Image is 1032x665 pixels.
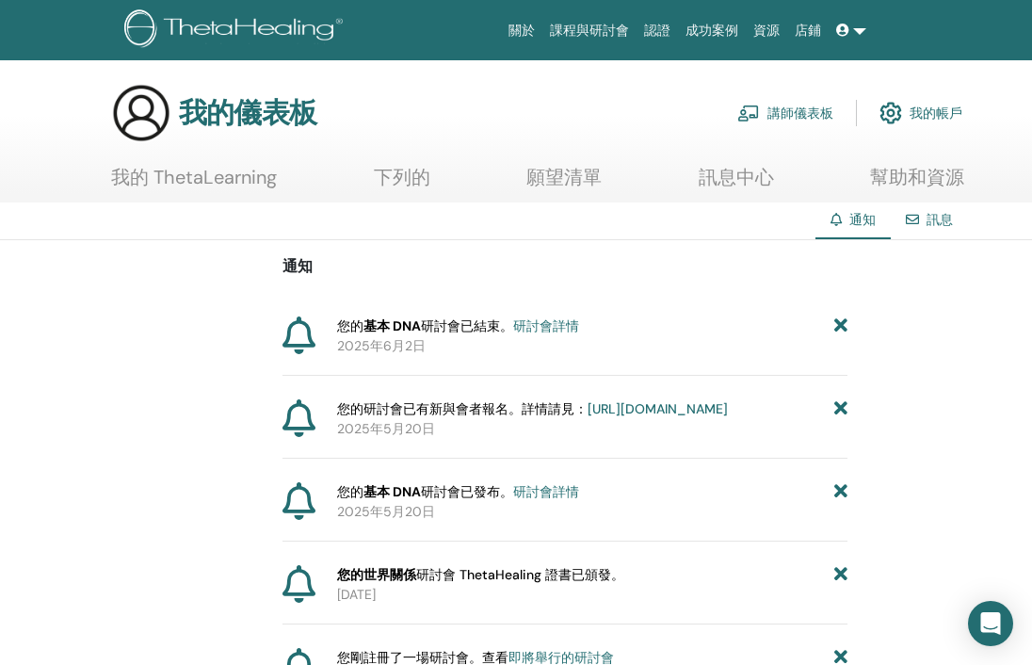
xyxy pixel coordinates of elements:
a: 講師儀表板 [737,92,833,134]
a: 願望清單 [526,166,602,203]
a: 認證 [637,13,678,48]
font: 您的研討會已有新與會者報名。詳情請見： [337,400,588,417]
img: chalkboard-teacher.svg [737,105,760,122]
a: 店鋪 [787,13,829,48]
a: 下列的 [374,166,430,203]
a: 研討會詳情 [513,483,579,500]
a: 課程與研討會 [542,13,637,48]
font: [DATE] [337,586,376,603]
font: 研討會已發布。 [421,483,513,500]
img: logo.png [124,9,349,52]
a: 關於 [501,13,542,48]
font: 2025年5月20日 [337,420,435,437]
font: 成功案例 [685,23,738,38]
a: 幫助和資源 [870,166,964,203]
font: 我的儀表板 [179,94,316,131]
font: 通知 [849,211,876,228]
font: 願望清單 [526,165,602,189]
a: 訊息 [927,211,953,228]
font: 下列的 [374,165,430,189]
font: 關於 [508,23,535,38]
font: 課程與研討會 [550,23,629,38]
font: 2025年6月2日 [337,337,426,354]
font: 已頒發。 [572,566,624,583]
font: 講師儀表板 [767,105,833,122]
font: 資源 [753,23,780,38]
font: 基本 DNA [363,317,421,334]
font: 您的 [337,317,363,334]
a: 成功案例 [678,13,746,48]
font: 店鋪 [795,23,821,38]
font: 通知 [282,256,313,276]
img: cog.svg [879,97,902,129]
font: 研討會已結束。 [421,317,513,334]
font: 幫助和資源 [870,165,964,189]
a: 訊息中心 [699,166,774,203]
font: 我的 ThetaLearning [111,165,277,189]
font: 我的帳戶 [910,105,962,122]
a: 我的帳戶 [879,92,962,134]
font: 基本 DNA [363,483,421,500]
div: Open Intercom Messenger [968,601,1013,646]
font: 您的世界關係 [337,566,416,583]
a: 我的 ThetaLearning [111,166,277,203]
img: generic-user-icon.jpg [111,83,171,143]
font: 訊息中心 [699,165,774,189]
font: 研討會 ThetaHealing 證書 [416,566,572,583]
font: 認證 [644,23,670,38]
a: 資源 [746,13,787,48]
font: 2025年5月20日 [337,503,435,520]
font: 您的 [337,483,363,500]
a: 研討會詳情 [513,317,579,334]
a: [URL][DOMAIN_NAME] [588,400,728,417]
